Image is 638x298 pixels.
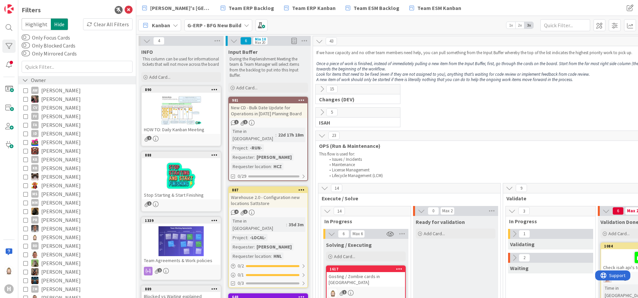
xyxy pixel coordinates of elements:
[232,98,307,103] div: 981
[238,271,244,278] span: 0 / 1
[142,191,220,199] div: Stop Starting & Start Finishing
[41,86,81,95] span: [PERSON_NAME]
[31,216,39,224] div: PR
[41,103,81,112] span: [PERSON_NAME]
[14,1,30,9] span: Support
[327,266,405,287] div: 1617Gosting / Zombie cards in [GEOGRAPHIC_DATA]
[612,207,624,215] span: 6
[326,85,338,93] span: 15
[158,268,162,272] span: 2
[22,34,70,42] label: Only Focus Cards
[229,97,307,103] div: 981
[142,87,220,134] div: 890HOW TO: Daily Kanban Meeting
[31,225,39,232] img: PS
[41,207,81,216] span: [PERSON_NAME]
[142,218,220,265] div: 1339Team Agreements & Work policies
[243,210,248,214] span: 2
[229,262,307,270] div: 0/2
[41,112,81,121] span: [PERSON_NAME]
[41,172,81,181] span: [PERSON_NAME]
[152,21,170,29] span: Kanban
[23,285,131,293] button: ZM [PERSON_NAME]
[23,147,131,155] button: JK [PERSON_NAME]
[41,95,81,103] span: [PERSON_NAME]
[231,153,254,161] div: Requester
[327,266,405,272] div: 1617
[142,152,220,199] div: 888Stop Starting & Start Finishing
[22,5,41,15] div: Filters
[23,224,131,233] button: PS [PERSON_NAME]
[286,221,287,228] span: :
[23,207,131,216] button: ND [PERSON_NAME]
[524,22,533,29] span: 3x
[255,153,293,161] div: [PERSON_NAME]
[326,37,337,45] span: 43
[338,230,349,238] span: 6
[442,209,453,213] div: Max 2
[240,37,252,45] span: 6
[23,233,131,242] button: Rv [PERSON_NAME]
[280,2,340,14] a: Team ERP Kanban
[23,181,131,190] button: LC [PERSON_NAME]
[51,18,68,30] span: Hide
[31,95,39,103] img: BF
[254,153,255,161] span: :
[326,108,338,116] span: 5
[31,208,39,215] img: ND
[247,144,248,151] span: :
[187,22,241,29] b: G-ERP - BFG New Build
[23,112,131,121] button: Fv [PERSON_NAME]
[23,216,131,224] button: PR [PERSON_NAME]
[516,184,527,192] span: 9
[319,96,392,103] span: Changes (DEV)
[23,103,131,112] button: Cv [PERSON_NAME]
[509,218,587,225] span: In Progress
[143,56,220,67] p: This column can be used for informational tickets that will not move across the board
[23,190,131,198] button: MS [PERSON_NAME]
[41,155,81,164] span: [PERSON_NAME]
[138,2,215,14] a: [PERSON_NAME]'s [GEOGRAPHIC_DATA]
[145,218,220,223] div: 1339
[23,95,131,103] button: BF [PERSON_NAME]
[23,86,131,95] button: AW [PERSON_NAME]
[238,173,246,180] span: 0/29
[247,234,248,241] span: :
[147,136,152,140] span: 1
[141,151,221,212] a: 888Stop Starting & Start Finishing
[424,231,445,237] span: Add Card...
[316,71,590,77] em: Look for items that need to be fixed (even if they are not assigned to you), anything that’s wait...
[231,128,275,142] div: Time in [GEOGRAPHIC_DATA]
[22,50,77,57] label: Only Mirrored Cards
[228,49,258,55] span: Input Buffer
[231,243,254,250] div: Requester
[518,207,530,215] span: 3
[331,184,342,192] span: 14
[41,250,81,259] span: [PERSON_NAME]
[271,252,272,260] span: :
[23,172,131,181] button: Kv [PERSON_NAME]
[232,188,307,192] div: 887
[41,216,81,224] span: [PERSON_NAME]
[342,2,403,14] a: Team ESM Backlog
[519,254,530,262] span: 2
[23,121,131,129] button: FA [PERSON_NAME]
[230,56,307,78] p: During the Replenishment Meeting the team & Team Manager will select items from the backlog to pu...
[231,217,286,232] div: Time in [GEOGRAPHIC_DATA]
[326,242,372,248] span: Solving / Executing
[31,113,39,120] div: Fv
[255,38,266,41] div: Min 10
[229,103,307,118] div: New CD - Bulk Date Update for Operations in [DATE] Planning Board
[248,144,264,151] div: -RUN-
[238,262,244,269] span: 0 / 2
[31,130,39,137] div: ID
[229,193,307,208] div: Warehouse 2.0 - Configuration new locations Sattstore
[405,2,465,14] a: Team ESM Kanban
[228,186,308,288] a: 887Warehouse 2.0 - Configuration new locations SattstoreTime in [GEOGRAPHIC_DATA]:35d 3mProject:-...
[41,259,81,267] span: [PERSON_NAME]
[4,266,14,275] img: Rv
[141,217,221,280] a: 1339Team Agreements & Work policies
[23,129,131,138] button: ID [PERSON_NAME]
[229,187,307,208] div: 887Warehouse 2.0 - Configuration new locations Sattstore
[23,267,131,276] button: VK [PERSON_NAME]
[22,76,47,84] div: Owner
